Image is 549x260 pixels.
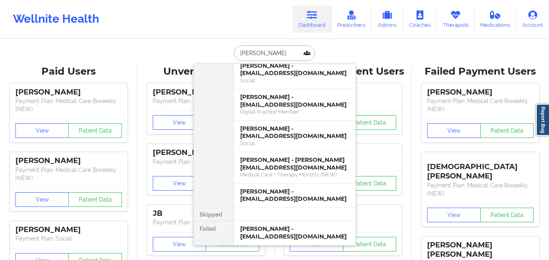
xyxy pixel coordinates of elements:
[427,241,534,259] div: [PERSON_NAME] [PERSON_NAME]
[427,88,534,97] div: [PERSON_NAME]
[153,237,206,251] button: View
[240,125,349,140] div: [PERSON_NAME] - [EMAIL_ADDRESS][DOMAIN_NAME]
[427,123,481,138] button: View
[6,65,132,78] div: Paid Users
[153,176,206,191] button: View
[153,209,259,218] div: JB
[153,218,259,226] p: Payment Plan : Unmatched Plan
[15,192,69,207] button: View
[194,208,233,221] div: Skipped
[143,65,269,78] div: Unverified Users
[403,6,437,32] a: Coaches
[194,221,233,245] div: Failed
[15,156,122,165] div: [PERSON_NAME]
[427,208,481,222] button: View
[240,108,349,115] div: Digital Practice Member
[153,115,206,130] button: View
[240,77,349,84] div: Social
[68,123,122,138] button: Patient Data
[475,6,516,32] a: Medications
[240,93,349,108] div: [PERSON_NAME] - [EMAIL_ADDRESS][DOMAIN_NAME]
[343,176,397,191] button: Patient Data
[371,6,403,32] a: Admins
[153,158,259,166] p: Payment Plan : Unmatched Plan
[417,65,543,78] div: Failed Payment Users
[15,234,122,243] p: Payment Plan : Social
[153,97,259,105] p: Payment Plan : Unmatched Plan
[240,140,349,147] div: Social
[15,88,122,97] div: [PERSON_NAME]
[427,181,534,198] p: Payment Plan : Medical Care Biweekly (NEW)
[194,26,233,208] div: Unverified
[343,237,397,251] button: Patient Data
[240,62,349,77] div: [PERSON_NAME] - [EMAIL_ADDRESS][DOMAIN_NAME]
[15,225,122,234] div: [PERSON_NAME]
[15,166,122,182] p: Payment Plan : Medical Care Biweekly (NEW)
[15,123,69,138] button: View
[516,6,549,32] a: Account
[240,171,349,178] div: Medical Care + Therapy Monthly (NEW)
[437,6,475,32] a: Therapists
[153,148,259,157] div: [PERSON_NAME]
[240,225,349,240] div: [PERSON_NAME] - [EMAIL_ADDRESS][DOMAIN_NAME]
[427,156,534,181] div: [DEMOGRAPHIC_DATA][PERSON_NAME]
[480,123,534,138] button: Patient Data
[240,188,349,203] div: [PERSON_NAME] - [EMAIL_ADDRESS][DOMAIN_NAME]
[153,88,259,97] div: [PERSON_NAME]
[240,156,349,171] div: [PERSON_NAME] - [PERSON_NAME][EMAIL_ADDRESS][DOMAIN_NAME]
[293,6,332,32] a: Dashboard
[343,115,397,130] button: Patient Data
[332,6,372,32] a: Prescribers
[480,208,534,222] button: Patient Data
[15,97,122,113] p: Payment Plan : Medical Care Biweekly (NEW)
[536,104,549,136] a: Report Bug
[68,192,122,207] button: Patient Data
[427,97,534,113] p: Payment Plan : Medical Care Biweekly (NEW)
